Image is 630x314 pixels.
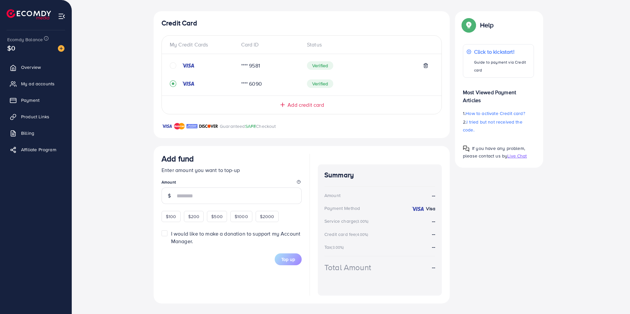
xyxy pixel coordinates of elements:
strong: -- [432,192,435,199]
span: Billing [21,130,34,136]
small: (4.00%) [356,232,368,237]
span: Payment [21,97,39,103]
a: Affiliate Program [5,143,67,156]
h4: Credit Card [162,19,442,27]
h3: Add fund [162,154,194,163]
p: Guaranteed Checkout [220,122,276,130]
strong: -- [432,264,435,271]
img: brand [174,122,185,130]
small: (3.00%) [331,245,344,250]
span: $100 [166,213,176,220]
img: credit [182,81,195,86]
p: Guide to payment via Credit card [474,58,530,74]
img: Popup guide [463,19,475,31]
svg: record circle [170,80,176,87]
span: I tried but not received the code. [463,119,522,133]
img: credit [411,206,424,212]
p: Enter amount you want to top-up [162,166,302,174]
legend: Amount [162,179,302,187]
span: $1000 [235,213,248,220]
img: brand [187,122,197,130]
img: logo [7,9,51,19]
div: Card ID [236,41,302,48]
span: $2000 [260,213,274,220]
iframe: Chat [602,284,625,309]
img: Popup guide [463,145,469,152]
span: Ecomdy Balance [7,36,43,43]
span: Top up [281,256,295,263]
span: Affiliate Program [21,146,56,153]
span: $0 [7,43,15,53]
strong: -- [432,243,435,250]
strong: -- [432,217,435,225]
strong: Visa [426,205,435,212]
small: (3.00%) [356,219,368,224]
div: Credit card fee [324,231,370,238]
span: I would like to make a donation to support my Account Manager. [171,230,300,245]
div: Status [302,41,434,48]
div: Tax [324,244,346,250]
a: Billing [5,127,67,140]
div: Payment Method [324,205,360,212]
img: menu [58,13,65,20]
span: $200 [188,213,200,220]
div: Service charge [324,218,370,224]
p: Click to kickstart! [474,48,530,56]
a: Overview [5,61,67,74]
p: 2. [463,118,534,134]
span: Overview [21,64,41,71]
strong: -- [432,230,435,238]
span: My ad accounts [21,80,55,87]
p: Help [480,21,494,29]
svg: circle [170,62,176,69]
p: Most Viewed Payment Articles [463,83,534,104]
span: Live Chat [507,153,527,159]
img: image [58,45,64,52]
div: Amount [324,192,340,199]
div: My Credit Cards [170,41,236,48]
img: brand [199,122,218,130]
div: Total Amount [324,262,371,273]
span: If you have any problem, please contact us by [463,145,525,159]
span: Add credit card [288,101,324,109]
button: Top up [275,253,302,265]
span: Verified [307,61,333,70]
span: How to activate Credit card? [466,110,525,117]
a: My ad accounts [5,77,67,90]
p: 1. [463,109,534,117]
img: credit [182,63,195,68]
span: Product Links [21,113,49,120]
h4: Summary [324,171,435,179]
span: SAFE [245,123,256,129]
span: $500 [211,213,223,220]
img: brand [162,122,172,130]
span: Verified [307,79,333,88]
a: Payment [5,94,67,107]
a: Product Links [5,110,67,123]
